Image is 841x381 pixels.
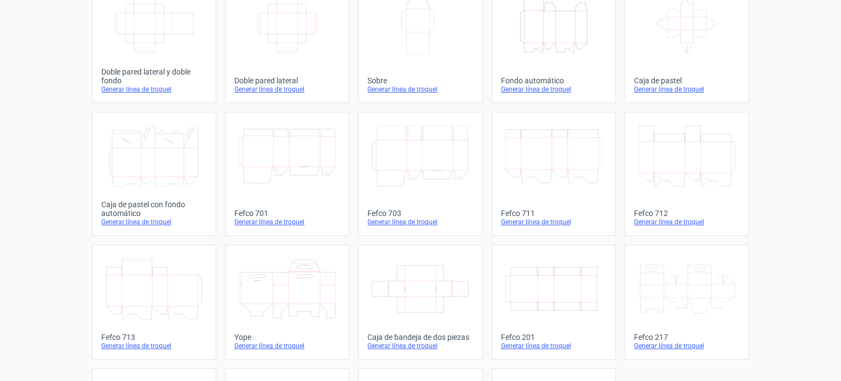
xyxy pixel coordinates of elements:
[367,76,387,85] font: Sobre
[101,333,135,342] font: Fefco 713
[634,218,704,226] font: Generar línea de troquel
[234,209,268,218] font: Fefco 701
[634,76,682,85] font: Caja de pastel
[501,86,571,93] font: Generar línea de troquel
[367,218,437,226] font: Generar línea de troquel
[101,200,185,218] font: Caja de pastel con fondo automático
[367,333,469,342] font: Caja de bandeja de dos piezas
[234,342,304,350] font: Generar línea de troquel
[92,112,216,236] a: Caja de pastel con fondo automáticoGenerar línea de troquel
[492,244,616,360] a: Fefco 201Generar línea de troquel
[492,112,616,236] a: Fefco 711Generar línea de troquel
[367,209,401,218] font: Fefco 703
[367,86,437,93] font: Generar línea de troquel
[101,218,171,226] font: Generar línea de troquel
[225,112,349,236] a: Fefco 701Generar línea de troquel
[634,333,668,342] font: Fefco 217
[501,342,571,350] font: Generar línea de troquel
[234,86,304,93] font: Generar línea de troquel
[501,76,564,85] font: Fondo automático
[101,67,191,85] font: Doble pared lateral y doble fondo
[234,333,251,342] font: Yope
[358,244,482,360] a: Caja de bandeja de dos piezasGenerar línea de troquel
[367,342,437,350] font: Generar línea de troquel
[634,86,704,93] font: Generar línea de troquel
[225,244,349,360] a: YopeGenerar línea de troquel
[234,76,298,85] font: Doble pared lateral
[625,244,749,360] a: Fefco 217Generar línea de troquel
[101,342,171,350] font: Generar línea de troquel
[234,218,304,226] font: Generar línea de troquel
[92,244,216,360] a: Fefco 713Generar línea de troquel
[358,112,482,236] a: Fefco 703Generar línea de troquel
[501,218,571,226] font: Generar línea de troquel
[101,86,171,93] font: Generar línea de troquel
[501,333,535,342] font: Fefco 201
[625,112,749,236] a: Fefco 712Generar línea de troquel
[634,209,668,218] font: Fefco 712
[501,209,535,218] font: Fefco 711
[634,342,704,350] font: Generar línea de troquel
